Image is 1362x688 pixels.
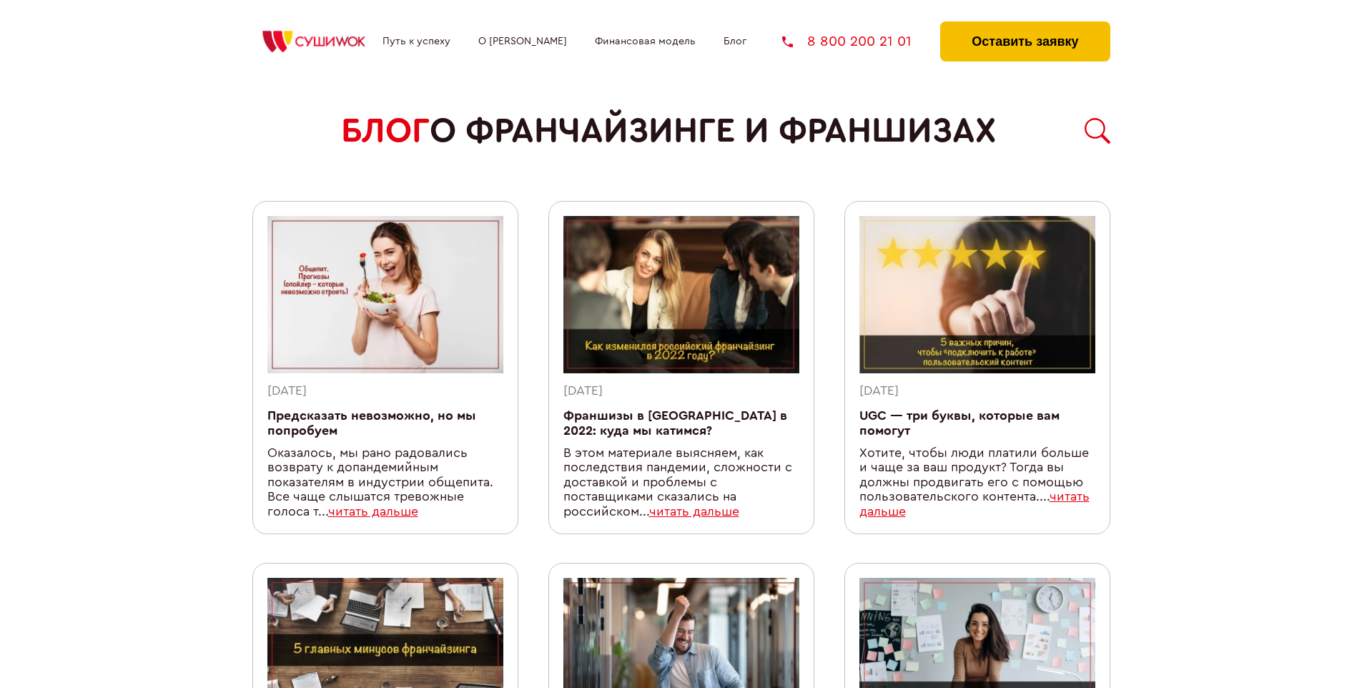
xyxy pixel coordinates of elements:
[940,21,1110,62] button: Оставить заявку
[595,36,696,47] a: Финансовая модель
[807,34,912,49] span: 8 800 200 21 01
[341,112,430,151] span: БЛОГ
[267,446,503,520] div: Оказалось, мы рано радовались возврату к допандемийным показателям в индустрии общепита. Все чаще...
[563,410,787,437] a: Франшизы в [GEOGRAPHIC_DATA] в 2022: куда мы катимся?
[724,36,746,47] a: Блог
[478,36,567,47] a: О [PERSON_NAME]
[430,112,996,151] span: о франчайзинге и франшизах
[563,384,799,399] div: [DATE]
[782,34,912,49] a: 8 800 200 21 01
[563,446,799,520] div: В этом материале выясняем, как последствия пандемии, сложности с доставкой и проблемы с поставщик...
[859,446,1095,520] div: Хотите, чтобы люди платили больше и чаще за ваш продукт? Тогда вы должны продвигать его с помощью...
[267,410,476,437] a: Предсказать невозможно, но мы попробуем
[328,506,418,518] a: читать дальше
[383,36,450,47] a: Путь к успеху
[859,384,1095,399] div: [DATE]
[267,384,503,399] div: [DATE]
[859,410,1060,437] a: UGC ― три буквы, которые вам помогут
[649,506,739,518] a: читать дальше
[859,491,1090,518] a: читать дальше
